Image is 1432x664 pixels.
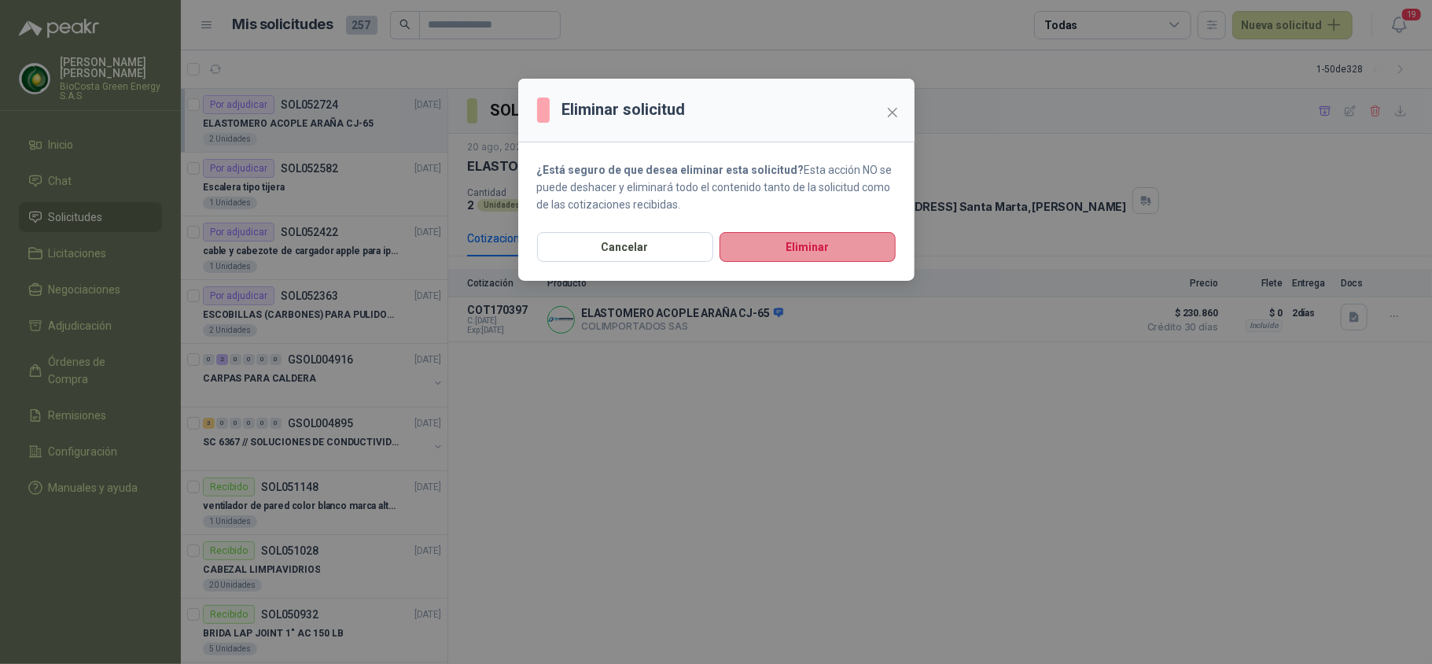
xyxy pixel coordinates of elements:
p: Esta acción NO se puede deshacer y eliminará todo el contenido tanto de la solicitud como de las ... [537,161,896,213]
button: Cancelar [537,232,713,262]
button: Close [880,100,905,125]
button: Eliminar [720,232,896,262]
span: close [886,106,899,119]
h3: Eliminar solicitud [562,98,686,122]
strong: ¿Está seguro de que desea eliminar esta solicitud? [537,164,804,176]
